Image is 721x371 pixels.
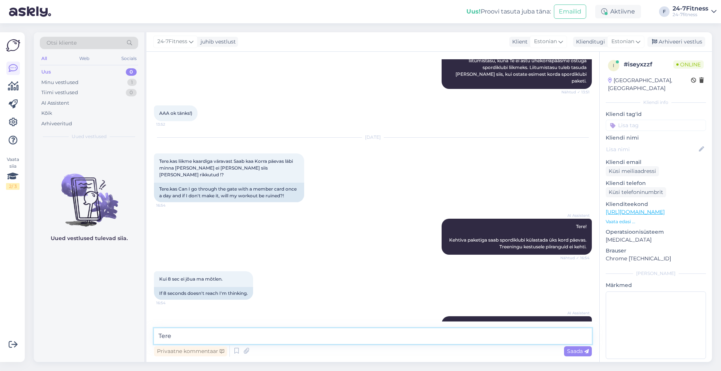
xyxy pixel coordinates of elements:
[41,120,72,128] div: Arhiveeritud
[659,6,670,17] div: F
[157,38,187,46] span: 24-7Fitness
[606,228,706,236] p: Operatsioonisüsteem
[154,134,592,141] div: [DATE]
[673,6,716,18] a: 24-7Fitness24-7fitness
[534,38,557,46] span: Estonian
[72,133,107,140] span: Uued vestlused
[127,79,137,86] div: 1
[554,5,586,19] button: Emailid
[156,300,184,306] span: 16:54
[51,234,128,242] p: Uued vestlused tulevad siia.
[466,8,481,15] b: Uus!
[41,99,69,107] div: AI Assistent
[606,179,706,187] p: Kliendi telefon
[606,209,665,215] a: [URL][DOMAIN_NAME]
[606,200,706,208] p: Klienditeekond
[159,276,223,282] span: Kui 8 sec ei jõua ma mõtlen.
[606,134,706,142] p: Kliendi nimi
[606,270,706,277] div: [PERSON_NAME]
[611,38,634,46] span: Estonian
[198,38,236,46] div: juhib vestlust
[606,281,706,289] p: Märkmed
[573,38,605,46] div: Klienditugi
[561,310,590,316] span: AI Assistent
[154,346,227,356] div: Privaatne kommentaar
[606,120,706,131] input: Lisa tag
[156,203,184,208] span: 16:54
[450,321,588,340] span: Ma ei [PERSON_NAME] infot meie teadmistebaasist. Palun oodake, ma suunan Teie küsimuse edasi koll...
[47,39,77,47] span: Otsi kliente
[159,158,294,177] span: Tere.kas liikme kaardiga väravast Saab kaa Korra päevas läbi minna [PERSON_NAME] ei [PERSON_NAME]...
[156,122,184,127] span: 13:52
[606,236,706,244] p: [MEDICAL_DATA]
[606,145,697,153] input: Lisa nimi
[6,38,20,53] img: Askly Logo
[154,183,304,202] div: Tere.kas Can I go through the gate with a member card once a day and if I don't make it, will my ...
[451,51,588,84] span: Tere! Ühekorrapääsme ostmisel [PERSON_NAME] Teil tasuda liitumistasu, kuna Te ei astu ühekorrapää...
[673,12,708,18] div: 24-7fitness
[154,328,592,344] textarea: Ter
[647,37,705,47] div: Arhiveeri vestlus
[595,5,641,18] div: Aktiivne
[154,287,253,300] div: If 8 seconds doesn't reach I'm thinking.
[608,77,691,92] div: [GEOGRAPHIC_DATA], [GEOGRAPHIC_DATA]
[509,38,528,46] div: Klient
[606,247,706,255] p: Brauser
[606,187,666,197] div: Küsi telefoninumbrit
[673,60,704,69] span: Online
[41,110,52,117] div: Kõik
[561,213,590,218] span: AI Assistent
[606,166,659,176] div: Küsi meiliaadressi
[41,89,78,96] div: Tiimi vestlused
[567,348,589,354] span: Saada
[120,54,138,63] div: Socials
[606,158,706,166] p: Kliendi email
[159,110,192,116] span: AAA ok tänks!)
[6,183,20,190] div: 2 / 3
[673,6,708,12] div: 24-7Fitness
[606,255,706,263] p: Chrome [TECHNICAL_ID]
[40,54,48,63] div: All
[624,60,673,69] div: # iseyxzzf
[41,79,78,86] div: Minu vestlused
[560,255,590,261] span: Nähtud ✓ 16:54
[561,89,590,95] span: Nähtud ✓ 13:51
[606,218,706,225] p: Vaata edasi ...
[466,7,551,16] div: Proovi tasuta juba täna:
[34,160,144,228] img: No chats
[606,99,706,106] div: Kliendi info
[606,110,706,118] p: Kliendi tag'id
[126,89,137,96] div: 0
[126,68,137,76] div: 0
[41,68,51,76] div: Uus
[6,156,20,190] div: Vaata siia
[78,54,91,63] div: Web
[613,63,614,68] span: i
